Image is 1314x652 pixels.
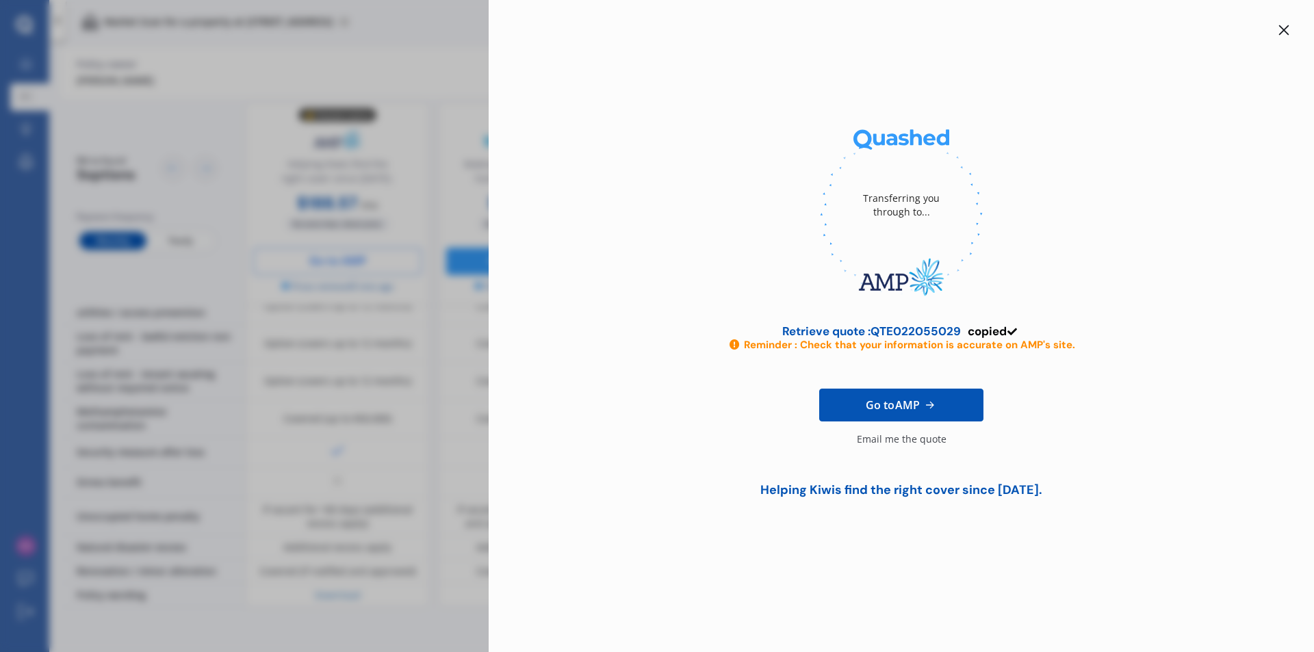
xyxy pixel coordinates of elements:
span: Go to AMP [866,397,920,413]
a: Go toAMP [819,389,983,421]
span: copied [968,324,1007,339]
div: Helping Kiwis find the right cover since [DATE]. [751,483,1052,497]
div: Reminder : Check that your information is accurate on AMP's site. [727,338,1075,352]
div: Email me the quote [857,432,946,460]
div: Retrieve quote : QTE022055029 [782,324,961,338]
img: AMP.webp [820,246,983,308]
div: Transferring you through to... [847,164,956,246]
